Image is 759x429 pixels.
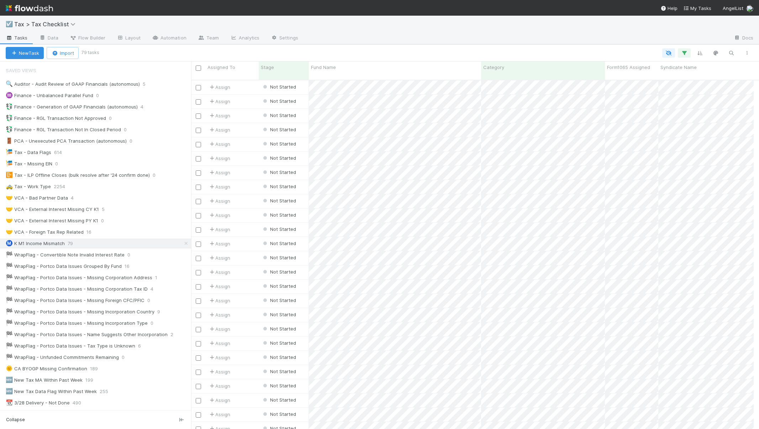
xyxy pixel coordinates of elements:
div: Assign [208,141,230,148]
span: Not Started [262,141,296,147]
span: 0 [96,91,106,100]
a: Analytics [225,33,265,44]
input: Toggle All Rows Selected [196,65,201,71]
div: WrapFlag - Portco Data Issues - Missing Corporation Tax ID [6,285,148,293]
div: Not Started [262,197,296,204]
span: 🚪 [6,138,13,144]
span: Assign [208,155,230,162]
span: Fund Name [311,64,336,71]
span: 🆕 [6,388,13,394]
span: Assign [208,84,230,91]
div: Not Started [262,382,296,389]
div: Assign [208,112,230,119]
span: Assign [208,254,230,261]
div: Tax - Work Type [6,182,51,191]
span: 0 [127,250,137,259]
span: 0 [153,171,163,180]
span: Assign [208,283,230,290]
span: 📆 [6,399,13,406]
div: 3/28 Delivery - Not Done [6,398,70,407]
span: 🏁 [6,297,13,303]
div: WrapFlag - Portco Data Issues - Tax Type is Unknown [6,341,135,350]
div: Not Started [262,97,296,105]
input: Toggle Row Selected [196,242,201,247]
span: Assign [208,212,230,219]
span: 🌞 [6,365,13,371]
span: 🤝 [6,217,13,223]
input: Toggle Row Selected [196,384,201,389]
span: 0 [130,137,139,145]
span: Tax > Tax Checklist [14,21,79,28]
span: Not Started [262,326,296,332]
img: avatar_a3b243cf-b3da-4b5c-848d-cbf70bdb6bef.png [746,5,753,12]
div: VCA - Bad Partner Data [6,194,68,202]
div: Not Started [262,396,296,403]
div: Not Started [262,140,296,147]
a: Data [33,33,64,44]
span: 🤝 [6,229,13,235]
div: Not Started [262,311,296,318]
div: Assign [208,368,230,375]
span: Not Started [262,340,296,346]
span: Collapse [6,417,25,423]
div: WrapFlag - Portco Data Issues - Missing Corporation Address [6,273,152,282]
span: Assign [208,311,230,318]
span: 189 [90,364,105,373]
a: Flow Builder [64,33,111,44]
div: Finance - Unbalanced Parallel Fund [6,91,93,100]
span: Not Started [262,184,296,189]
div: 3/28 - Review [6,410,46,419]
span: 490 [73,398,88,407]
div: Assign [208,340,230,347]
span: 0 [109,114,119,123]
div: WrapFlag - Portco Data Issues - Missing Incorporation Country [6,307,154,316]
span: Assign [208,397,230,404]
input: Toggle Row Selected [196,199,201,204]
span: 5 [102,205,112,214]
div: Not Started [262,211,296,218]
div: Assign [208,169,230,176]
span: 5 [143,80,153,89]
div: Not Started [262,169,296,176]
div: Assign [208,197,230,205]
span: 4 [141,102,151,111]
input: Toggle Row Selected [196,170,201,176]
div: PCA - Unexecuted PCA Transaction (autonomous) [6,137,127,145]
div: Not Started [262,154,296,161]
span: 0 [122,353,132,362]
a: Automation [146,33,192,44]
input: Toggle Row Selected [196,412,201,418]
span: 🏁 [6,343,13,349]
input: Toggle Row Selected [196,185,201,190]
span: Not Started [262,269,296,275]
div: Not Started [262,240,296,247]
span: Assign [208,240,230,247]
div: Finance - RGL Transaction Not Approved [6,114,106,123]
div: Not Started [262,83,296,90]
button: Import [47,47,79,59]
input: Toggle Row Selected [196,113,201,119]
input: Toggle Row Selected [196,213,201,218]
span: 🏁 [6,263,13,269]
img: logo-inverted-e16ddd16eac7371096b0.svg [6,2,53,14]
span: Assign [208,98,230,105]
span: Flow Builder [70,34,105,41]
div: Assign [208,354,230,361]
div: Not Started [262,368,296,375]
div: VCA - Foreign Tax Rep Related [6,228,84,237]
span: 0 [147,296,157,305]
span: 🏁 [6,320,13,326]
span: 4 [71,194,81,202]
div: Assign [208,183,230,190]
span: Not Started [262,312,296,317]
span: Assigned To [207,64,235,71]
span: 🏁 [6,308,13,314]
span: 🏁 [6,354,13,360]
div: Not Started [262,411,296,418]
span: Stage [261,64,274,71]
span: Assign [208,226,230,233]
